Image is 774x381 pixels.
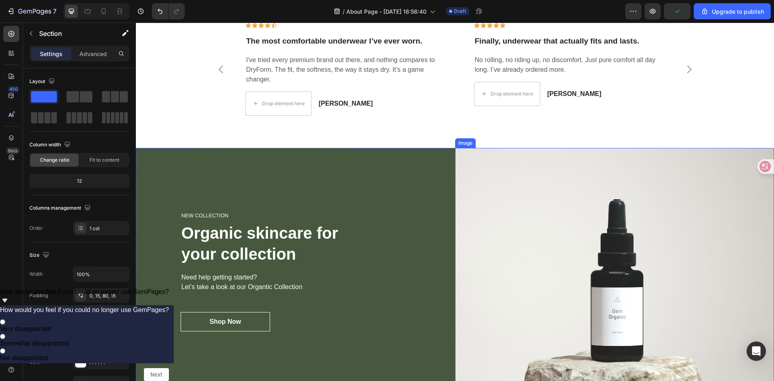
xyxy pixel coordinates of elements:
p: Need help getting started? Let’s take a look at our Organtic Collection [46,250,274,269]
div: Undo/Redo [152,3,185,19]
p: 7 [53,6,56,16]
img: Alt Image [319,125,639,372]
div: Column width [29,139,72,150]
div: Beta [6,148,19,154]
iframe: Design area [136,23,774,381]
div: 1 col [89,225,127,232]
button: Carousel Next Arrow [547,40,560,53]
button: Shop Now [45,289,134,309]
div: Drop element here [355,68,397,75]
div: Order [29,225,43,232]
strong: [PERSON_NAME] [412,68,466,75]
span: About Page - [DATE] 18:56:40 [346,7,427,16]
div: Upgrade to publish [701,7,764,16]
span: Fit to content [89,156,119,164]
div: Columns management [29,203,92,214]
div: 450 [8,86,19,92]
div: Layout [29,76,56,87]
div: Size [29,250,51,261]
button: Upgrade to publish [694,3,771,19]
button: 7 [3,3,60,19]
span: / [343,7,345,16]
p: No rolling, no riding up, no discomfort. Just pure comfort all day long. I’ve already ordered more. [339,33,528,52]
p: Settings [40,50,62,58]
span: Draft [454,8,466,15]
p: Organic skincare for your collection [46,200,274,242]
div: Image [321,117,338,124]
p: Section [39,29,105,38]
strong: Finally, underwear that actually fits and lasts. [339,14,504,23]
p: NEW COLLECTION [46,189,274,197]
input: Auto [73,267,129,281]
strong: [PERSON_NAME] [183,77,237,84]
div: Width [29,271,43,278]
p: Advanced [79,50,107,58]
span: Change ratio [40,156,69,164]
div: 12 [31,175,128,187]
div: Open Intercom Messenger [747,341,766,361]
div: Shop Now [74,294,105,304]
